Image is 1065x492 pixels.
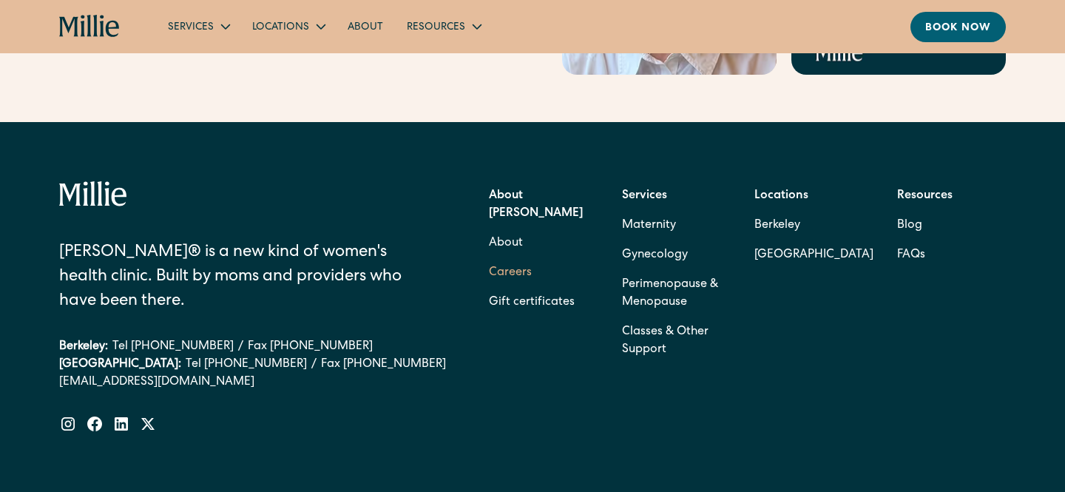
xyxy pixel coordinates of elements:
[489,229,523,258] a: About
[336,14,395,38] a: About
[489,190,583,220] strong: About [PERSON_NAME]
[186,356,307,374] a: Tel [PHONE_NUMBER]
[754,190,808,202] strong: Locations
[238,338,243,356] div: /
[407,20,465,36] div: Resources
[240,14,336,38] div: Locations
[59,241,408,314] div: [PERSON_NAME]® is a new kind of women's health clinic. Built by moms and providers who have been ...
[897,190,953,202] strong: Resources
[59,15,121,38] a: home
[59,374,447,391] a: [EMAIL_ADDRESS][DOMAIN_NAME]
[925,21,991,36] div: Book now
[622,190,667,202] strong: Services
[622,317,731,365] a: Classes & Other Support
[622,240,688,270] a: Gynecology
[168,20,214,36] div: Services
[897,211,922,240] a: Blog
[754,211,873,240] a: Berkeley
[489,258,532,288] a: Careers
[156,14,240,38] div: Services
[321,356,446,374] a: Fax [PHONE_NUMBER]
[112,338,234,356] a: Tel [PHONE_NUMBER]
[910,12,1006,42] a: Book now
[395,14,492,38] div: Resources
[489,288,575,317] a: Gift certificates
[59,356,181,374] div: [GEOGRAPHIC_DATA]:
[622,270,731,317] a: Perimenopause & Menopause
[622,211,676,240] a: Maternity
[311,356,317,374] div: /
[897,240,925,270] a: FAQs
[252,20,309,36] div: Locations
[754,240,873,270] a: [GEOGRAPHIC_DATA]
[59,338,108,356] div: Berkeley:
[248,338,373,356] a: Fax [PHONE_NUMBER]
